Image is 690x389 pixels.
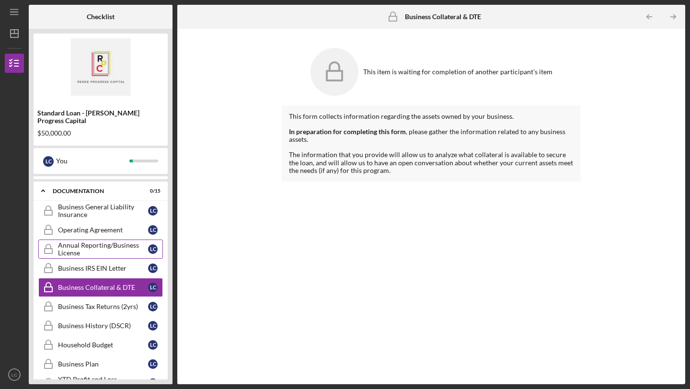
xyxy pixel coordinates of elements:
div: L C [148,283,158,292]
a: Operating AgreementLC [38,220,163,240]
div: Documentation [53,188,137,194]
div: L C [43,156,54,167]
b: Business Collateral & DTE [405,13,481,21]
button: LC [5,365,24,384]
div: 0 / 15 [143,188,161,194]
text: LC [11,372,17,378]
div: Business Tax Returns (2yrs) [58,303,148,310]
div: Business History (DSCR) [58,322,148,330]
b: Checklist [87,13,115,21]
div: L C [148,225,158,235]
a: Business History (DSCR)LC [38,316,163,335]
div: You [56,153,129,169]
div: Standard Loan - [PERSON_NAME] Progress Capital [37,109,164,125]
a: Business IRS EIN LetterLC [38,259,163,278]
div: L C [148,302,158,311]
div: L C [148,321,158,331]
div: Annual Reporting/Business License [58,241,148,257]
strong: In preparation for completing this form [289,127,406,136]
div: Business General Liability Insurance [58,203,148,218]
div: Household Budget [58,341,148,349]
a: Business PlanLC [38,355,163,374]
div: L C [148,378,158,388]
a: Household BudgetLC [38,335,163,355]
div: This item is waiting for completion of another participant's item [363,68,552,76]
div: Business IRS EIN Letter [58,264,148,272]
div: L C [148,263,158,273]
a: Annual Reporting/Business LicenseLC [38,240,163,259]
div: L C [148,359,158,369]
a: Business Tax Returns (2yrs)LC [38,297,163,316]
div: L C [148,244,158,254]
a: Business General Liability InsuranceLC [38,201,163,220]
div: This form collects information regarding the assets owned by your business. , please gather the i... [282,105,581,182]
div: Operating Agreement [58,226,148,234]
div: L C [148,206,158,216]
div: $50,000.00 [37,129,164,137]
div: L C [148,340,158,350]
div: Business Collateral & DTE [58,284,148,291]
img: Product logo [34,38,168,96]
div: Business Plan [58,360,148,368]
a: Business Collateral & DTELC [38,278,163,297]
